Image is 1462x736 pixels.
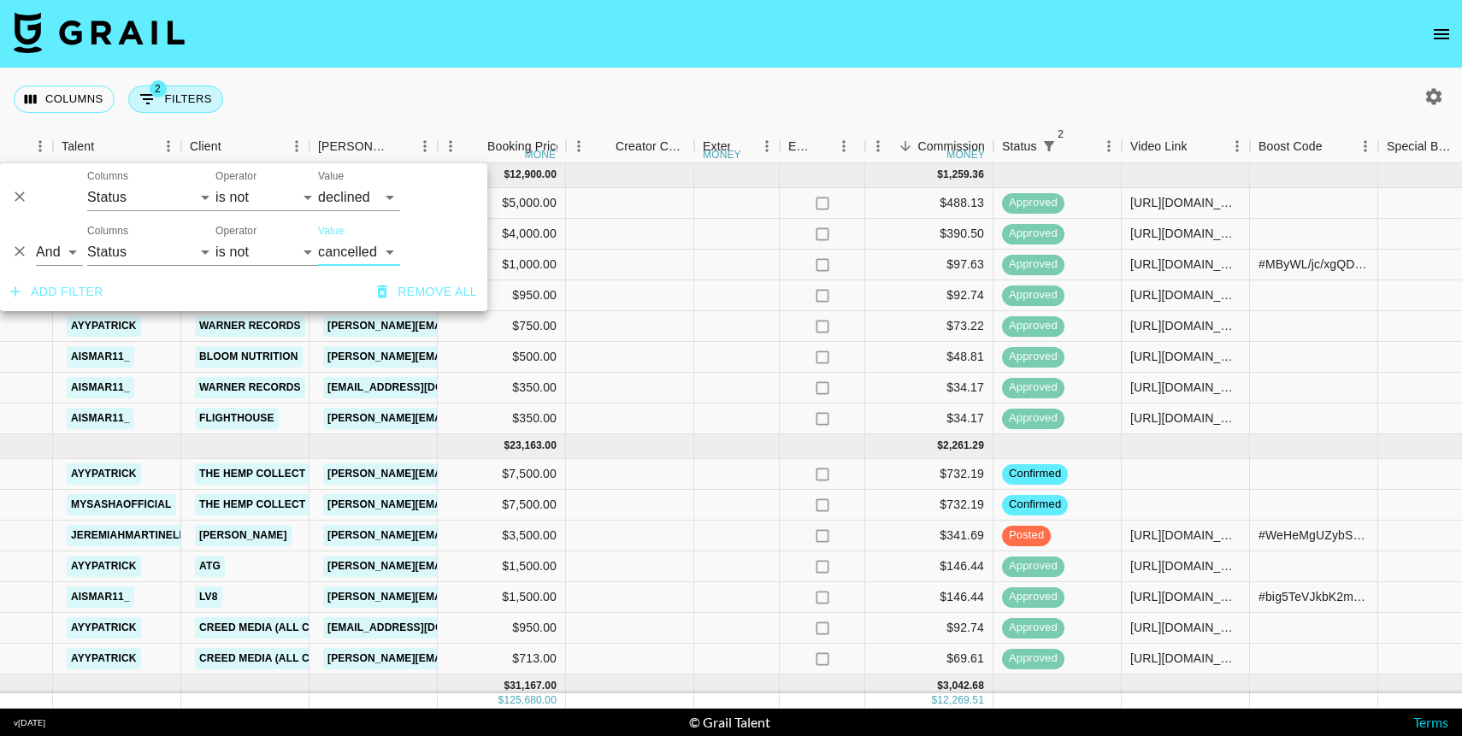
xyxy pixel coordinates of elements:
[1353,133,1378,159] button: Menu
[87,169,128,184] label: Columns
[730,134,754,158] button: Sort
[438,613,566,644] div: $950.00
[438,582,566,613] div: $1,500.00
[7,238,32,264] button: Delete
[865,403,993,434] div: $34.17
[865,342,993,373] div: $48.81
[510,679,557,693] div: 31,167.00
[1002,130,1037,163] div: Status
[36,238,83,266] select: Logic operator
[1130,619,1241,636] div: https://www.tiktok.com/@ayypatrick/photo/7516402679258664222
[195,408,279,429] a: Flighthouse
[195,346,303,368] a: Bloom Nutrition
[323,648,602,669] a: [PERSON_NAME][EMAIL_ADDRESS][DOMAIN_NAME]
[388,134,412,158] button: Sort
[318,130,388,163] div: [PERSON_NAME]
[7,184,32,209] button: Delete
[1002,380,1064,396] span: approved
[195,463,309,485] a: The Hemp Collect
[865,582,993,613] div: $146.44
[323,346,602,368] a: [PERSON_NAME][EMAIL_ADDRESS][DOMAIN_NAME]
[67,377,134,398] a: aismar11_
[865,188,993,219] div: $488.13
[504,439,510,453] div: $
[67,315,141,337] a: ayypatrick
[1130,225,1241,242] div: https://www.instagram.com/stories/patriick/3634019509872847500?igsh=MWxjNXgzOW0wd2t4dA==
[865,551,993,582] div: $146.44
[1002,589,1064,605] span: approved
[195,377,305,398] a: Warner Records
[943,679,984,693] div: 3,042.68
[438,644,566,674] div: $713.00
[195,648,373,669] a: Creed Media (All Campaigns)
[221,134,245,158] button: Sort
[780,130,865,163] div: Expenses: Remove Commission?
[1037,134,1061,158] button: Show filters
[917,130,985,163] div: Commission
[463,134,487,158] button: Sort
[1130,557,1241,574] div: https://www.tiktok.com/@ayypatrick/video/7513260913302981919
[943,168,984,182] div: 1,259.36
[14,85,115,113] button: Select columns
[865,373,993,403] div: $34.17
[438,280,566,311] div: $950.00
[14,717,45,728] div: v [DATE]
[67,556,141,577] a: ayypatrick
[1002,287,1064,303] span: approved
[53,130,181,163] div: Talent
[510,439,557,453] div: 23,163.00
[1002,349,1064,365] span: approved
[323,556,602,577] a: [PERSON_NAME][EMAIL_ADDRESS][DOMAIN_NAME]
[1122,130,1250,163] div: Video Link
[616,130,686,163] div: Creator Commmission Override
[504,168,510,182] div: $
[438,403,566,434] div: $350.00
[1130,527,1241,544] div: https://www.tiktok.com/@jeremiahmartinelli/video/7537768228735569207
[865,459,993,490] div: $732.19
[865,490,993,521] div: $732.19
[1096,133,1122,159] button: Menu
[438,551,566,582] div: $1,500.00
[893,134,917,158] button: Sort
[323,525,690,546] a: [PERSON_NAME][EMAIL_ADDRESS][PERSON_NAME][DOMAIN_NAME]
[1130,379,1241,396] div: https://www.tiktok.com/@aismar11_/video/7502529306569002282
[1130,194,1241,211] div: https://www.instagram.com/stories/mysashaofficial/3632448334331304762?utm_source=ig_story_item_sh...
[566,130,694,163] div: Creator Commmission Override
[1002,620,1064,636] span: approved
[1259,527,1369,544] div: #WeHeMgUZybS96YK70qoWaS+WVNgwN3j4wdNDUIO61gLvS0VW9VjR7g3hpmEJPzE=
[1413,714,1448,730] a: Terms
[1002,497,1068,513] span: confirmed
[865,521,993,551] div: $341.69
[525,150,563,160] div: money
[215,224,256,238] label: Operator
[1130,286,1241,303] div: https://www.tiktok.com/@ayypatrick/video/7508802788973972767
[438,459,566,490] div: $7,500.00
[284,133,309,159] button: Menu
[438,311,566,342] div: $750.00
[510,168,557,182] div: 12,900.00
[865,219,993,250] div: $390.50
[128,85,223,113] button: Show filters
[865,280,993,311] div: $92.74
[438,490,566,521] div: $7,500.00
[1323,134,1347,158] button: Sort
[1250,130,1378,163] div: Boost Code
[67,525,192,546] a: jeremiahmartinelli
[1002,256,1064,273] span: approved
[703,150,741,160] div: money
[1224,133,1250,159] button: Menu
[1130,588,1241,605] div: https://www.tiktok.com/@aismar11_/video/7528223489602358559
[323,315,690,337] a: [PERSON_NAME][EMAIL_ADDRESS][PERSON_NAME][DOMAIN_NAME]
[370,276,484,308] button: Remove all
[487,130,563,163] div: Booking Price
[1002,527,1051,544] span: posted
[498,693,504,708] div: $
[323,463,602,485] a: [PERSON_NAME][EMAIL_ADDRESS][DOMAIN_NAME]
[1259,130,1323,163] div: Boost Code
[438,342,566,373] div: $500.00
[1387,130,1457,163] div: Special Booking Type
[865,311,993,342] div: $73.22
[937,439,943,453] div: $
[438,219,566,250] div: $4,000.00
[504,693,557,708] div: 125,680.00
